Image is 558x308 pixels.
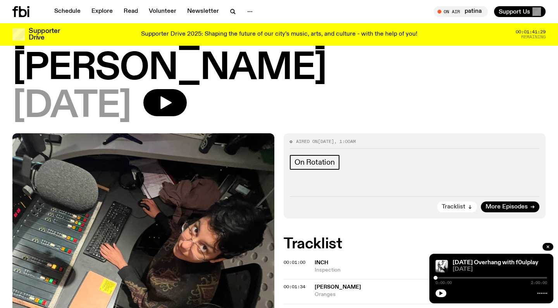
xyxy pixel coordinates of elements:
[486,204,528,210] span: More Episodes
[437,201,477,212] button: Tracklist
[284,285,305,289] button: 00:01:34
[315,284,361,290] span: [PERSON_NAME]
[315,260,328,265] span: Inch
[87,6,117,17] a: Explore
[315,267,546,274] span: Inspection
[436,281,452,285] span: 0:00:00
[284,237,546,251] h2: Tracklist
[29,28,60,41] h3: Supporter Drive
[499,8,530,15] span: Support Us
[290,155,339,170] a: On Rotation
[453,267,547,272] span: [DATE]
[494,6,546,17] button: Support Us
[50,6,85,17] a: Schedule
[318,138,334,145] span: [DATE]
[453,260,538,266] a: [DATE] Overhang with f0ulplay
[294,158,335,167] span: On Rotation
[296,138,318,145] span: Aired on
[284,284,305,290] span: 00:01:34
[516,30,546,34] span: 00:01:41:29
[481,201,539,212] a: More Episodes
[521,35,546,39] span: Remaining
[12,89,131,124] span: [DATE]
[334,138,356,145] span: , 1:00am
[434,6,488,17] button: On Airpatina
[442,204,465,210] span: Tracklist
[284,260,305,265] button: 00:01:00
[531,281,547,285] span: 2:00:00
[183,6,224,17] a: Newsletter
[141,31,417,38] p: Supporter Drive 2025: Shaping the future of our city’s music, arts, and culture - with the help o...
[315,291,546,298] span: Oranges
[119,6,143,17] a: Read
[284,259,305,265] span: 00:01:00
[144,6,181,17] a: Volunteer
